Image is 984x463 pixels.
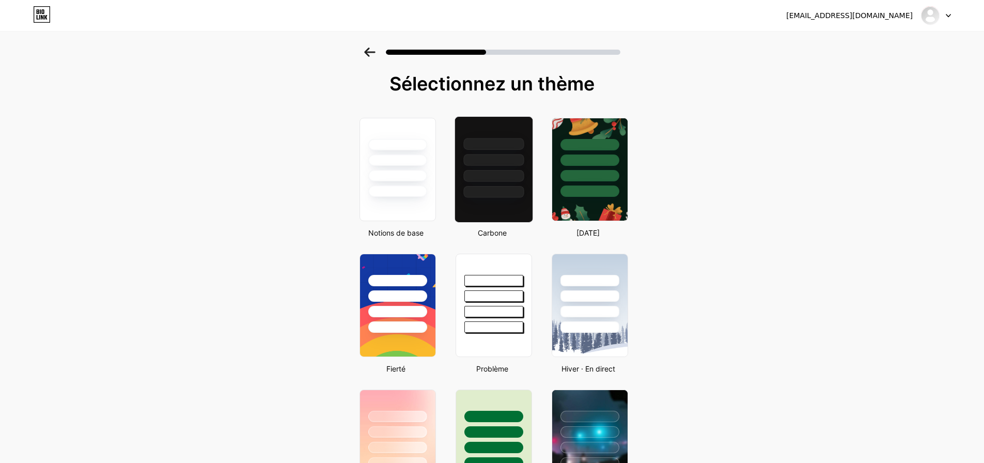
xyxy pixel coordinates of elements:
img: Florian Victor (Florian) [920,6,940,25]
font: Problème [476,364,508,373]
font: [DATE] [576,228,600,237]
font: Hiver · En direct [561,364,615,373]
font: Fierté [386,364,405,373]
font: [EMAIL_ADDRESS][DOMAIN_NAME] [786,11,913,20]
font: Carbone [478,228,507,237]
font: Sélectionnez un thème [389,72,595,95]
font: Notions de base [368,228,424,237]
